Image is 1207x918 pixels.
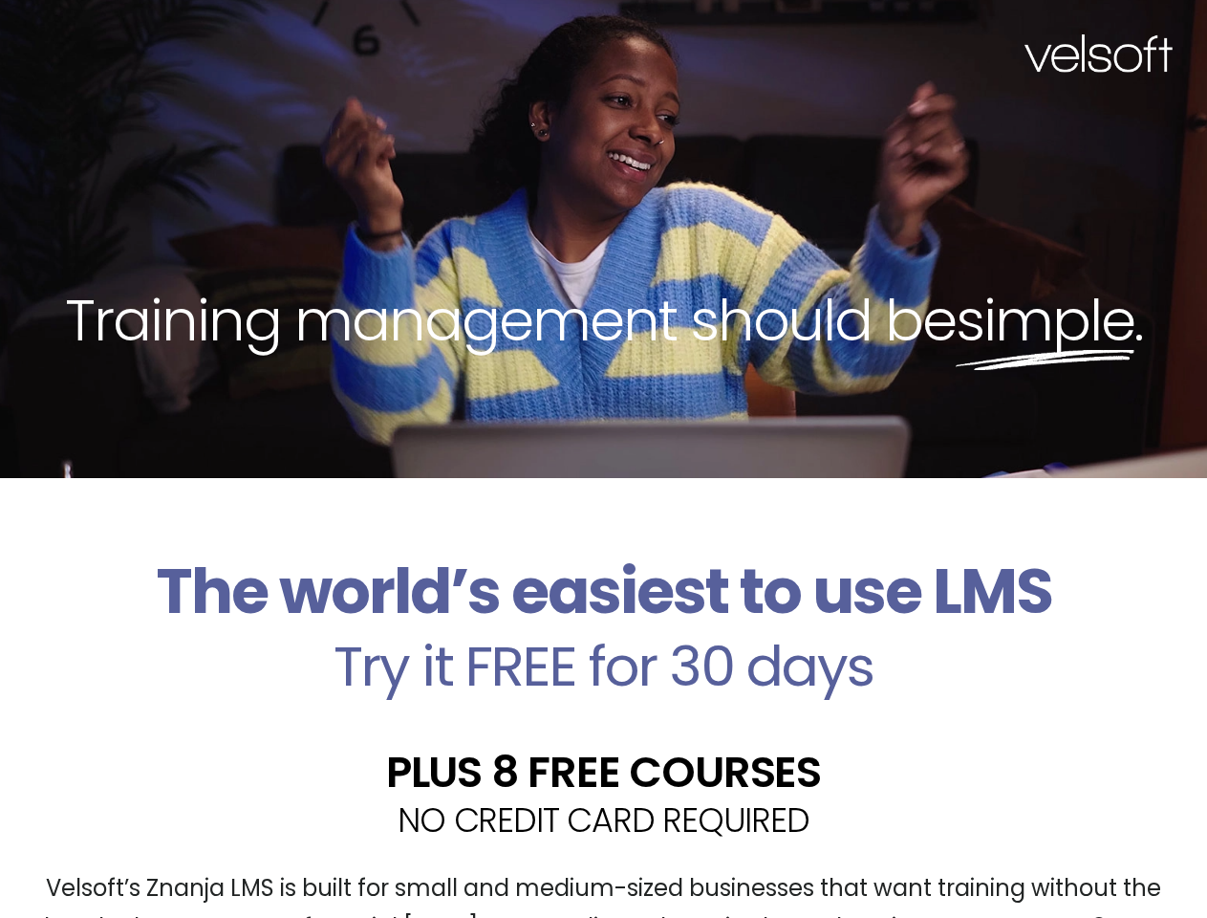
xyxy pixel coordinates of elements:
h2: Training management should be . [34,283,1173,358]
h2: PLUS 8 FREE COURSES [14,751,1193,794]
h2: NO CREDIT CARD REQUIRED [14,803,1193,837]
span: simple [956,280,1134,361]
h2: The world’s easiest to use LMS [14,555,1193,629]
h2: Try it FREE for 30 days [14,639,1193,694]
